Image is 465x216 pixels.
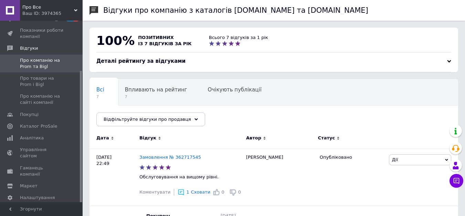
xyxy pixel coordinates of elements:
[221,189,224,195] span: 0
[450,174,463,188] button: Чат з покупцем
[20,75,64,88] span: Про товари на Prom і Bigl
[96,33,135,48] span: 100%
[20,183,38,189] span: Маркет
[96,58,451,65] div: Деталі рейтингу за відгуками
[178,189,210,196] div: 1Сховати
[20,93,64,106] span: Про компанію на сайті компанії
[20,45,38,51] span: Відгуки
[139,135,156,141] span: Відгук
[139,189,170,195] div: Коментувати
[103,6,368,14] h1: Відгуки про компанію з каталогів [DOMAIN_NAME] та [DOMAIN_NAME]
[125,94,187,99] span: 7
[139,174,243,180] p: Обслуговування на вищому рівні.
[139,155,201,160] a: Замовлення № 362717545
[139,189,170,195] span: Коментувати
[209,35,268,41] div: Всього 7 відгуків за 1 рік
[96,135,109,141] span: Дата
[191,189,210,195] span: Сховати
[186,189,189,195] span: 1
[125,87,187,93] span: Впливають на рейтинг
[104,117,191,122] span: Відфільтруйте відгуки про продавця
[318,135,335,141] span: Статус
[22,10,83,17] div: Ваш ID: 3974365
[20,27,64,40] span: Показники роботи компанії
[22,4,74,10] span: Про Все
[238,189,241,195] span: 0
[20,57,64,70] span: Про компанію на Prom та Bigl
[20,123,57,129] span: Каталог ProSale
[96,113,166,119] span: Опубліковані без комен...
[20,111,39,118] span: Покупці
[89,106,180,132] div: Опубліковані без коментаря
[208,87,262,93] span: Очікують публікації
[20,135,44,141] span: Аналітика
[96,94,104,99] span: 7
[20,165,64,177] span: Гаманець компанії
[96,58,186,64] span: Деталі рейтингу за відгуками
[246,135,261,141] span: Автор
[320,154,384,160] div: Опубліковано
[20,195,55,201] span: Налаштування
[96,87,104,93] span: Всі
[392,157,398,162] span: Дії
[138,41,192,46] span: із 7 відгуків за рік
[20,147,64,159] span: Управління сайтом
[138,35,174,40] span: позитивних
